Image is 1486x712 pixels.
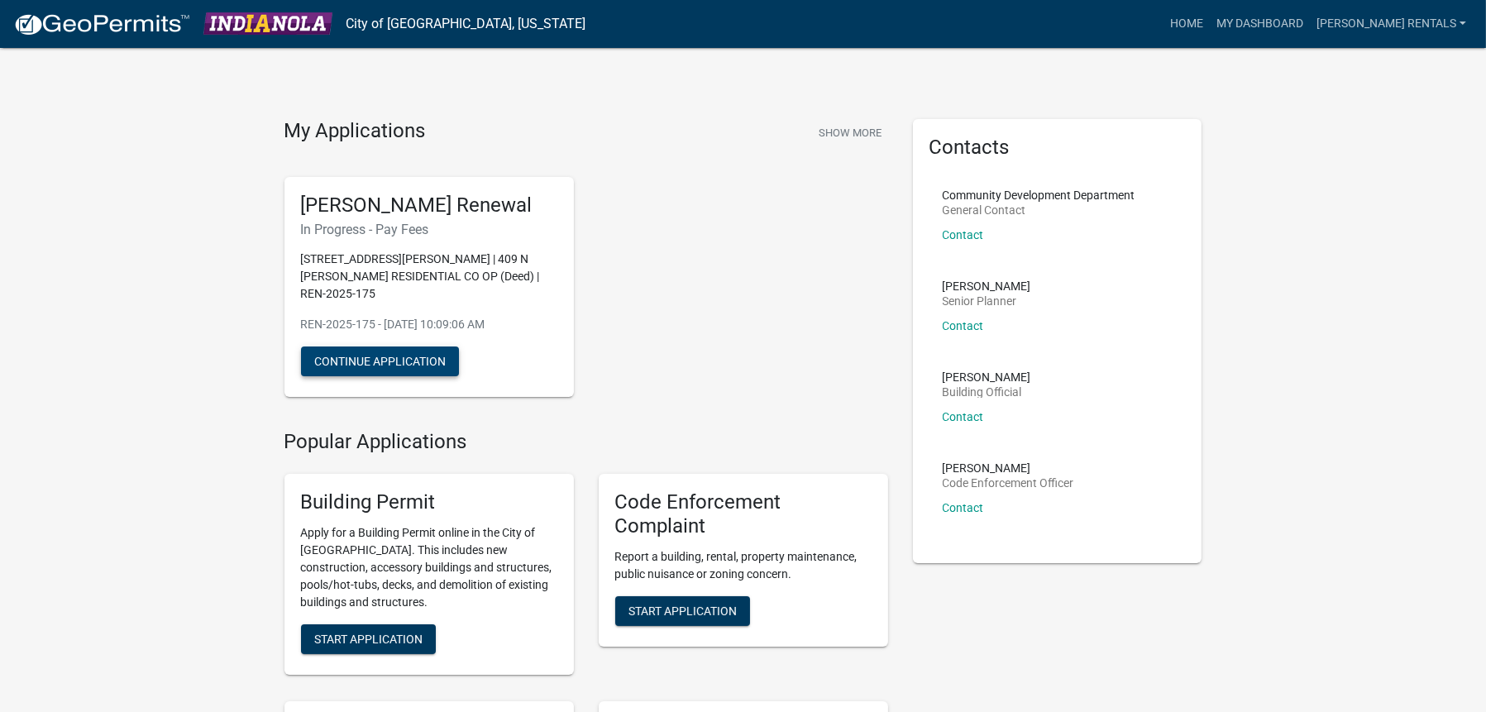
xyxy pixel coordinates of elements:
[943,410,984,423] a: Contact
[301,346,459,376] button: Continue Application
[301,524,557,611] p: Apply for a Building Permit online in the City of [GEOGRAPHIC_DATA]. This includes new constructi...
[1210,8,1310,40] a: My Dashboard
[943,189,1135,201] p: Community Development Department
[943,280,1031,292] p: [PERSON_NAME]
[943,295,1031,307] p: Senior Planner
[929,136,1186,160] h5: Contacts
[1310,8,1473,40] a: [PERSON_NAME] rentals
[943,371,1031,383] p: [PERSON_NAME]
[943,228,984,241] a: Contact
[943,386,1031,398] p: Building Official
[943,204,1135,216] p: General Contact
[1163,8,1210,40] a: Home
[943,477,1074,489] p: Code Enforcement Officer
[301,624,436,654] button: Start Application
[314,633,423,646] span: Start Application
[301,490,557,514] h5: Building Permit
[943,319,984,332] a: Contact
[301,194,557,217] h5: [PERSON_NAME] Renewal
[301,316,557,333] p: REN-2025-175 - [DATE] 10:09:06 AM
[346,10,585,38] a: City of [GEOGRAPHIC_DATA], [US_STATE]
[284,430,888,454] h4: Popular Applications
[615,548,872,583] p: Report a building, rental, property maintenance, public nuisance or zoning concern.
[615,490,872,538] h5: Code Enforcement Complaint
[943,501,984,514] a: Contact
[301,222,557,237] h6: In Progress - Pay Fees
[301,251,557,303] p: [STREET_ADDRESS][PERSON_NAME] | 409 N [PERSON_NAME] RESIDENTIAL CO OP (Deed) | REN-2025-175
[812,119,888,146] button: Show More
[628,604,737,617] span: Start Application
[615,596,750,626] button: Start Application
[943,462,1074,474] p: [PERSON_NAME]
[203,12,332,35] img: City of Indianola, Iowa
[284,119,426,144] h4: My Applications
